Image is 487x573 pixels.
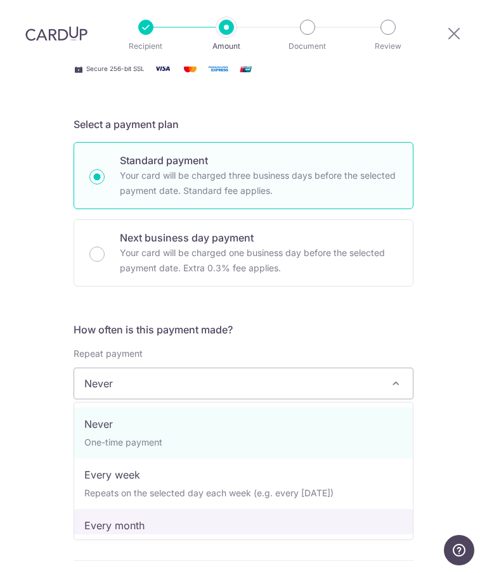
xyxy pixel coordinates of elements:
img: Mastercard [178,60,203,76]
p: Amount [191,40,262,53]
span: Never [74,368,413,399]
label: Repeat payment [74,347,143,360]
p: Your card will be charged three business days before the selected payment date. Standard fee appl... [120,168,398,198]
img: American Express [205,60,231,76]
img: Union Pay [233,60,259,76]
p: Review [353,40,424,53]
p: Document [272,40,343,53]
iframe: Opens a widget where you can find more information [444,535,474,567]
small: Repeats on the selected day each week (e.g. every [DATE]) [84,487,334,498]
small: One-time payment [84,437,162,447]
p: Every month [84,518,403,533]
img: CardUp [25,26,88,41]
p: Standard payment [120,153,398,168]
p: Recipient [110,40,181,53]
p: Every week [84,467,403,482]
p: Next business day payment [120,230,398,245]
span: Secure 256-bit SSL [86,63,145,74]
h5: How often is this payment made? [74,322,413,337]
p: Your card will be charged one business day before the selected payment date. Extra 0.3% fee applies. [120,245,398,276]
img: Visa [150,60,175,76]
h5: Select a payment plan [74,117,413,132]
p: Never [84,416,403,432]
